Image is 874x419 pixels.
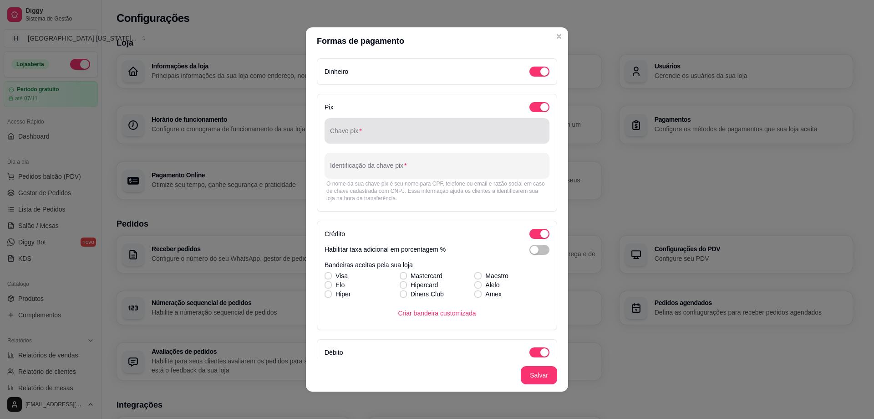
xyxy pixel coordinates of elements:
[326,180,548,202] div: O nome da sua chave pix é seu nome para CPF, telefone ou email e razão social em caso de chave ca...
[411,290,444,299] span: Diners Club
[335,290,351,299] span: Hiper
[552,29,566,44] button: Close
[325,349,343,356] label: Débito
[335,280,345,290] span: Elo
[325,260,549,269] p: Bandeiras aceitas pela sua loja
[521,366,557,384] button: Salvar
[325,230,345,238] label: Crédito
[391,304,483,322] button: Criar bandeira customizada
[325,103,333,111] label: Pix
[325,245,446,255] p: Habilitar taxa adicional em porcentagem %
[411,271,442,280] span: Mastercard
[485,290,502,299] span: Amex
[485,271,508,280] span: Maestro
[325,68,348,75] label: Dinheiro
[330,130,544,139] input: Chave pix
[411,280,438,290] span: Hipercard
[306,27,568,55] header: Formas de pagamento
[335,271,348,280] span: Visa
[485,280,499,290] span: Alelo
[330,165,544,174] input: Identificação da chave pix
